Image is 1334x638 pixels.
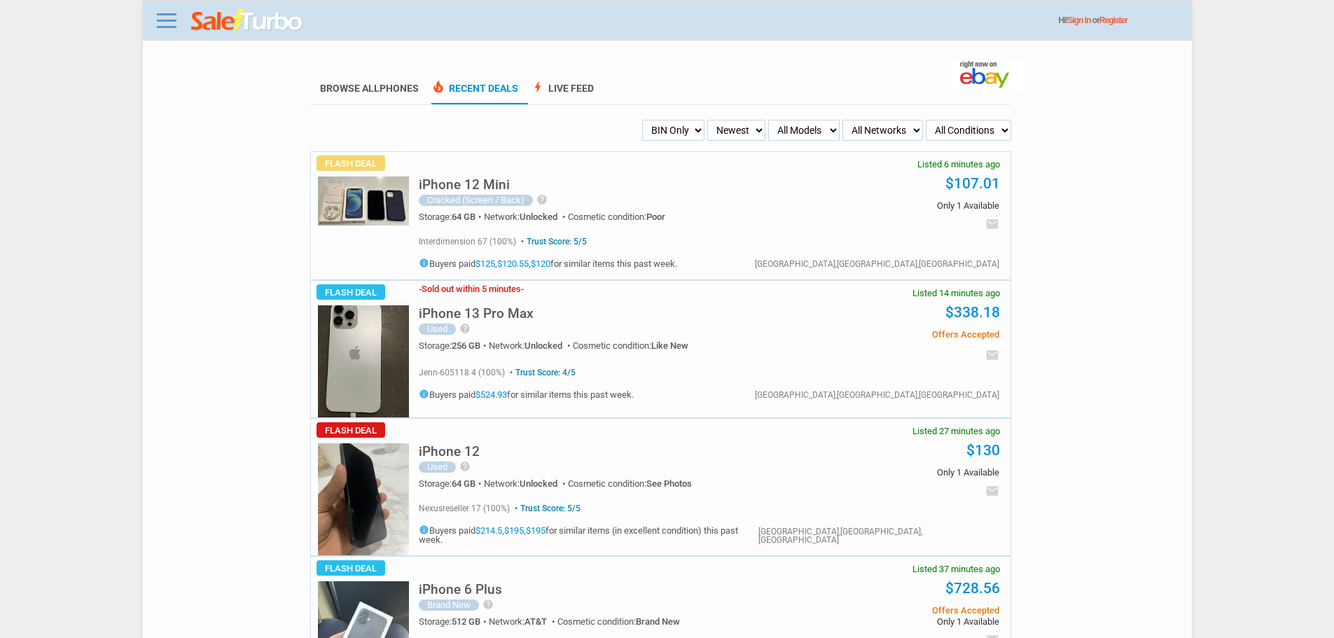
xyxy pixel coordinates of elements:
[419,258,677,268] h5: Buyers paid , , for similar items this past week.
[419,389,634,399] h5: Buyers paid for similar items this past week.
[512,504,581,513] span: Trust Score: 5/5
[1059,15,1068,25] span: Hi!
[317,560,385,576] span: Flash Deal
[507,368,576,377] span: Trust Score: 4/5
[459,323,471,334] i: help
[419,462,456,473] div: Used
[489,341,573,350] div: Network:
[788,617,999,626] span: Only 1 Available
[526,525,546,536] a: $195
[452,211,475,222] span: 64 GB
[521,284,524,294] span: -
[489,617,557,626] div: Network:
[755,260,999,268] div: [GEOGRAPHIC_DATA],[GEOGRAPHIC_DATA],[GEOGRAPHIC_DATA]
[419,181,510,191] a: iPhone 12 Mini
[945,175,1000,192] a: $107.01
[419,479,484,488] div: Storage:
[531,80,545,94] span: bolt
[419,307,534,320] h5: iPhone 13 Pro Max
[475,525,502,536] a: $214.5
[419,258,429,268] i: info
[431,83,518,104] a: local_fire_departmentRecent Deals
[966,442,1000,459] a: $130
[1068,15,1091,25] a: Sign In
[484,212,568,221] div: Network:
[636,616,680,627] span: Brand New
[419,368,505,377] span: jenn-605118 4 (100%)
[1099,15,1127,25] a: Register
[497,258,529,269] a: $120.55
[419,389,429,399] i: info
[419,583,502,596] h5: iPhone 6 Plus
[419,341,489,350] div: Storage:
[985,484,999,498] i: email
[524,616,547,627] span: AT&T
[912,427,1000,436] span: Listed 27 minutes ago
[985,348,999,362] i: email
[758,527,999,544] div: [GEOGRAPHIC_DATA],[GEOGRAPHIC_DATA],[GEOGRAPHIC_DATA]
[452,340,480,351] span: 256 GB
[945,580,1000,597] a: $728.56
[419,310,534,320] a: iPhone 13 Pro Max
[985,217,999,231] i: email
[518,237,587,247] span: Trust Score: 5/5
[568,212,665,221] div: Cosmetic condition:
[419,178,510,191] h5: iPhone 12 Mini
[419,599,479,611] div: Brand New
[452,478,475,489] span: 64 GB
[317,155,385,171] span: Flash Deal
[531,258,550,269] a: $120
[191,9,304,34] img: saleturbo.com - Online Deals and Discount Coupons
[788,606,999,615] span: Offers Accepted
[788,201,999,210] span: Only 1 Available
[788,330,999,339] span: Offers Accepted
[651,340,688,351] span: Like New
[912,564,1000,574] span: Listed 37 minutes ago
[431,80,445,94] span: local_fire_department
[912,289,1000,298] span: Listed 14 minutes ago
[419,445,480,458] h5: iPhone 12
[419,525,429,535] i: info
[568,479,692,488] div: Cosmetic condition:
[484,479,568,488] div: Network:
[531,83,594,104] a: boltLive Feed
[419,525,758,544] h5: Buyers paid , , for similar items (in excellent condition) this past week.
[520,211,557,222] span: Unlocked
[419,585,502,596] a: iPhone 6 Plus
[419,195,533,206] div: Cracked (Screen / Back)
[536,194,548,205] i: help
[419,212,484,221] div: Storage:
[1092,15,1127,25] span: or
[945,304,1000,321] a: $338.18
[318,305,409,417] img: s-l225.jpg
[419,448,480,458] a: iPhone 12
[557,617,680,626] div: Cosmetic condition:
[419,617,489,626] div: Storage:
[317,422,385,438] span: Flash Deal
[917,160,1000,169] span: Listed 6 minutes ago
[646,478,692,489] span: See Photos
[419,284,524,293] h3: Sold out within 5 minutes
[419,284,422,294] span: -
[459,461,471,472] i: help
[317,284,385,300] span: Flash Deal
[320,83,419,94] a: Browse AllPhones
[482,599,494,610] i: help
[504,525,524,536] a: $195
[755,391,999,399] div: [GEOGRAPHIC_DATA],[GEOGRAPHIC_DATA],[GEOGRAPHIC_DATA]
[788,468,999,477] span: Only 1 Available
[475,258,495,269] a: $125
[318,443,409,555] img: s-l225.jpg
[380,83,419,94] span: Phones
[318,176,409,226] img: s-l225.jpg
[573,341,688,350] div: Cosmetic condition:
[419,504,510,513] span: nexusreseller 17 (100%)
[452,616,480,627] span: 512 GB
[524,340,562,351] span: Unlocked
[419,237,516,247] span: interdimension 67 (100%)
[475,389,507,400] a: $524.93
[646,211,665,222] span: Poor
[520,478,557,489] span: Unlocked
[419,324,456,335] div: Used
